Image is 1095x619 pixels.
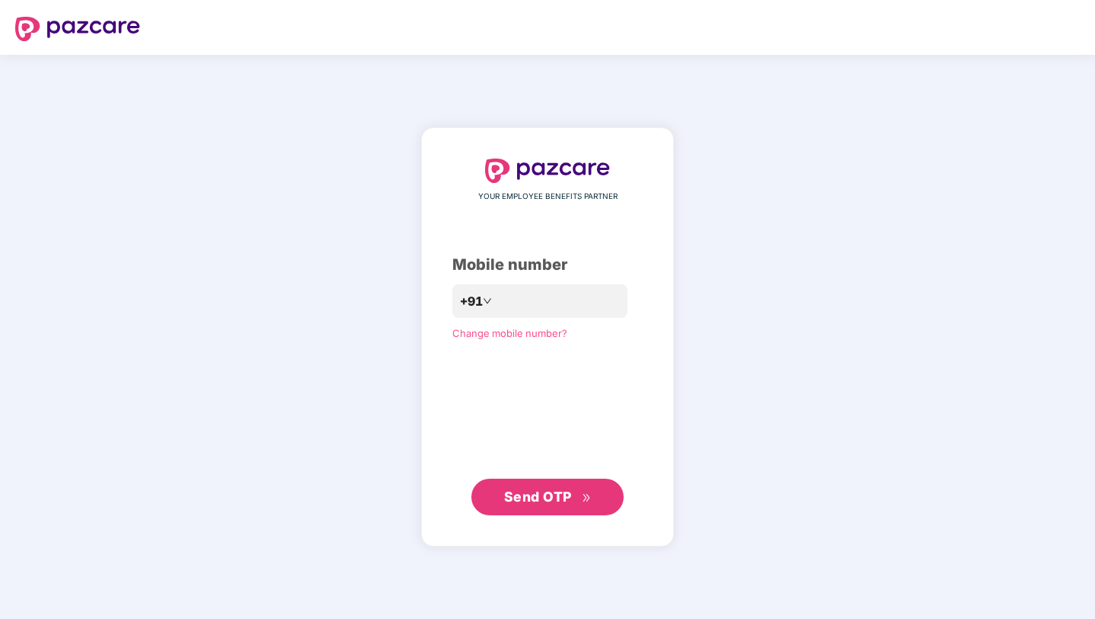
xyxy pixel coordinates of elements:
[471,479,624,515] button: Send OTPdouble-right
[504,489,572,505] span: Send OTP
[582,493,592,503] span: double-right
[452,253,643,277] div: Mobile number
[485,159,610,183] img: logo
[15,17,140,41] img: logo
[478,191,618,203] span: YOUR EMPLOYEE BENEFITS PARTNER
[483,297,492,306] span: down
[452,327,567,339] a: Change mobile number?
[460,292,483,311] span: +91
